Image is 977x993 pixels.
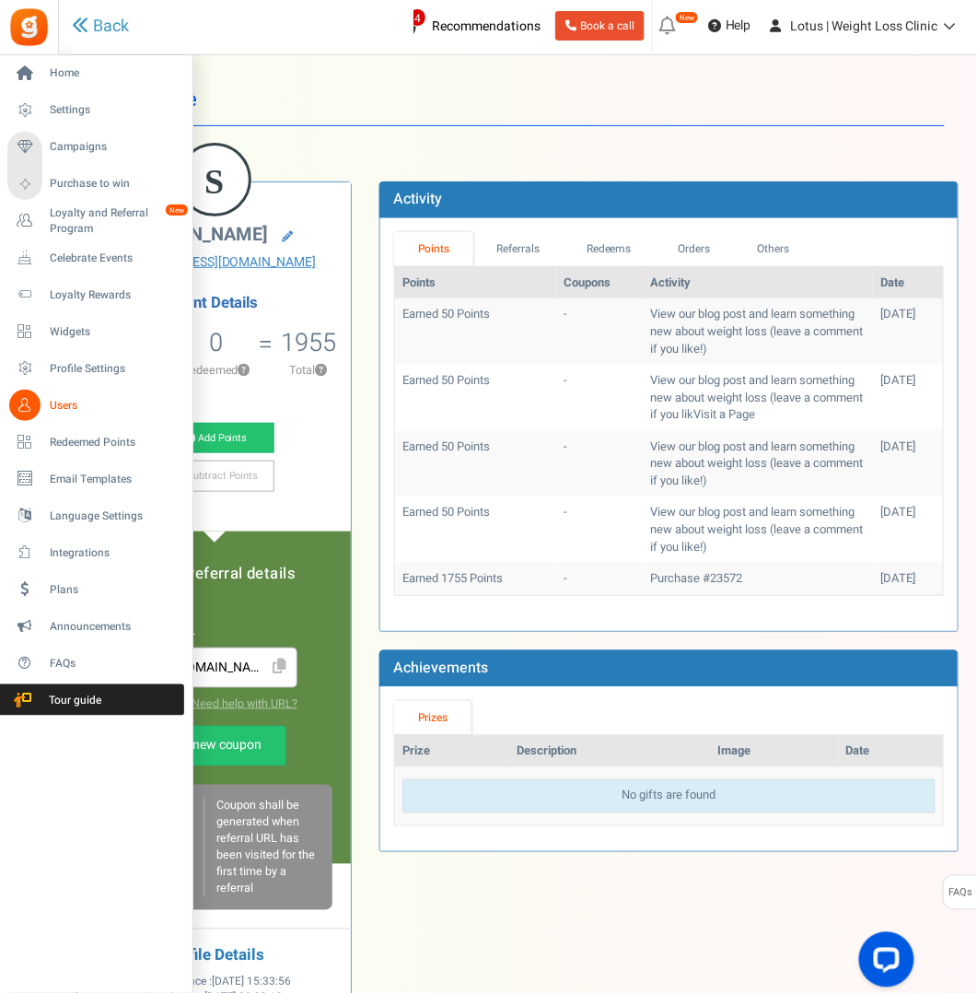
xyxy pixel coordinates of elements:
[50,287,179,303] span: Loyalty Rewards
[7,169,184,200] a: Purchase to win
[50,656,179,672] span: FAQs
[473,232,564,266] a: Referrals
[7,500,184,532] a: Language Settings
[655,232,734,266] a: Orders
[409,8,426,27] span: 4
[91,253,337,272] a: [EMAIL_ADDRESS][DOMAIN_NAME]
[395,267,556,299] th: Points
[50,545,179,561] span: Integrations
[395,365,556,431] td: Earned 50 Points
[880,372,936,390] div: [DATE]
[7,242,184,274] a: Celebrate Events
[556,267,643,299] th: Coupons
[50,102,179,118] span: Settings
[50,176,179,192] span: Purchase to win
[154,461,274,492] a: Subtract Points
[873,267,943,299] th: Date
[7,316,184,347] a: Widgets
[643,298,873,365] td: View our blog post and learn something new about weight loss (leave a comment if you like!)
[192,695,297,712] a: Need help with URL?
[132,625,297,638] h6: Referral URL
[556,496,643,563] td: -
[395,496,556,563] td: Earned 50 Points
[274,362,342,379] p: Total
[948,876,973,911] span: FAQs
[643,431,873,497] td: View our blog post and learn something new about weight loss (leave a comment if you like!)
[564,232,656,266] a: Redeems
[643,365,873,431] td: View our blog post and learn something new about weight loss (leave a comment if you likVisit a Page
[238,365,250,377] button: ?
[710,736,839,768] th: Image
[8,693,137,708] span: Tour guide
[96,566,332,582] h5: Loyalty referral details
[7,58,184,89] a: Home
[50,398,179,414] span: Users
[50,472,179,487] span: Email Templates
[880,438,936,456] div: [DATE]
[143,726,286,766] a: Add new coupon
[180,146,249,217] figcaption: S
[721,17,751,35] span: Help
[7,390,184,421] a: Users
[7,611,184,642] a: Announcements
[7,279,184,310] a: Loyalty Rewards
[50,65,179,81] span: Home
[50,582,179,598] span: Plans
[509,736,710,768] th: Description
[50,251,179,266] span: Celebrate Events
[387,11,548,41] a: 4 Recommendations
[880,570,936,588] div: [DATE]
[556,365,643,431] td: -
[432,17,541,36] span: Recommendations
[393,657,488,679] b: Achievements
[265,651,295,683] span: Click to Copy
[395,431,556,497] td: Earned 50 Points
[209,329,223,356] h5: 0
[555,11,645,41] a: Book a call
[556,563,643,595] td: -
[394,232,473,266] a: Points
[7,463,184,495] a: Email Templates
[90,74,945,126] h1: User Profile
[8,6,50,48] img: Gratisfaction
[281,329,336,356] h5: 1955
[393,188,442,210] b: Activity
[880,504,936,521] div: [DATE]
[7,537,184,568] a: Integrations
[7,648,184,679] a: FAQs
[50,361,179,377] span: Profile Settings
[315,365,327,377] button: ?
[7,132,184,163] a: Campaigns
[791,17,938,36] span: Lotus | Weight Loss Clinic
[7,95,184,126] a: Settings
[91,948,337,965] h4: Profile Details
[556,431,643,497] td: -
[77,295,351,311] h4: Point Details
[643,563,873,595] td: Purchase #23572
[7,574,184,605] a: Plans
[556,298,643,365] td: -
[880,306,936,323] div: [DATE]
[50,205,184,237] span: Loyalty and Referral Program
[50,508,179,524] span: Language Settings
[394,701,471,735] a: Prizes
[50,619,179,635] span: Announcements
[7,353,184,384] a: Profile Settings
[137,975,291,990] span: Member Since :
[176,362,256,379] p: Redeemed
[7,205,184,237] a: Loyalty and Referral Program New
[212,975,291,990] span: [DATE] 15:33:56
[165,204,189,216] em: New
[402,779,936,813] div: No gifts are found
[643,267,873,299] th: Activity
[734,232,813,266] a: Others
[154,423,274,454] a: Add Points
[126,221,268,248] span: [PERSON_NAME]
[643,496,873,563] td: View our blog post and learn something new about weight loss (leave a comment if you like!)
[50,324,179,340] span: Widgets
[50,139,179,155] span: Campaigns
[50,435,179,450] span: Redeemed Points
[839,736,943,768] th: Date
[7,426,184,458] a: Redeemed Points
